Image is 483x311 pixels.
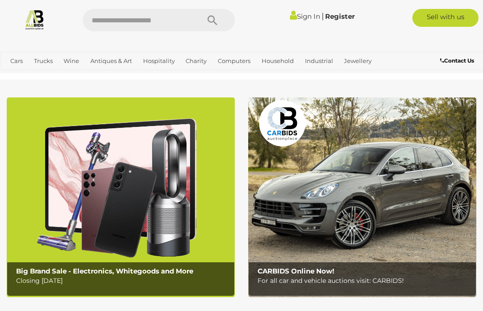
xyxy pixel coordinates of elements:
[258,54,297,68] a: Household
[301,54,337,68] a: Industrial
[16,267,193,275] b: Big Brand Sale - Electronics, Whitegoods and More
[87,54,136,68] a: Antiques & Art
[248,97,476,297] img: CARBIDS Online Now!
[258,267,334,275] b: CARBIDS Online Now!
[440,57,474,64] b: Contact Us
[258,275,471,286] p: For all car and vehicle auctions visit: CARBIDS!
[214,54,254,68] a: Computers
[7,97,235,297] img: Big Brand Sale - Electronics, Whitegoods and More
[182,54,210,68] a: Charity
[7,68,31,83] a: Office
[325,12,355,21] a: Register
[24,9,45,30] img: Allbids.com.au
[7,97,235,297] a: Big Brand Sale - Electronics, Whitegoods and More Big Brand Sale - Electronics, Whitegoods and Mo...
[412,9,479,27] a: Sell with us
[190,9,235,31] button: Search
[16,275,230,286] p: Closing [DATE]
[30,54,56,68] a: Trucks
[248,97,476,297] a: CARBIDS Online Now! CARBIDS Online Now! For all car and vehicle auctions visit: CARBIDS!
[322,11,324,21] span: |
[140,54,178,68] a: Hospitality
[60,54,83,68] a: Wine
[7,54,26,68] a: Cars
[64,68,135,83] a: [GEOGRAPHIC_DATA]
[35,68,60,83] a: Sports
[290,12,320,21] a: Sign In
[340,54,375,68] a: Jewellery
[440,56,476,66] a: Contact Us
